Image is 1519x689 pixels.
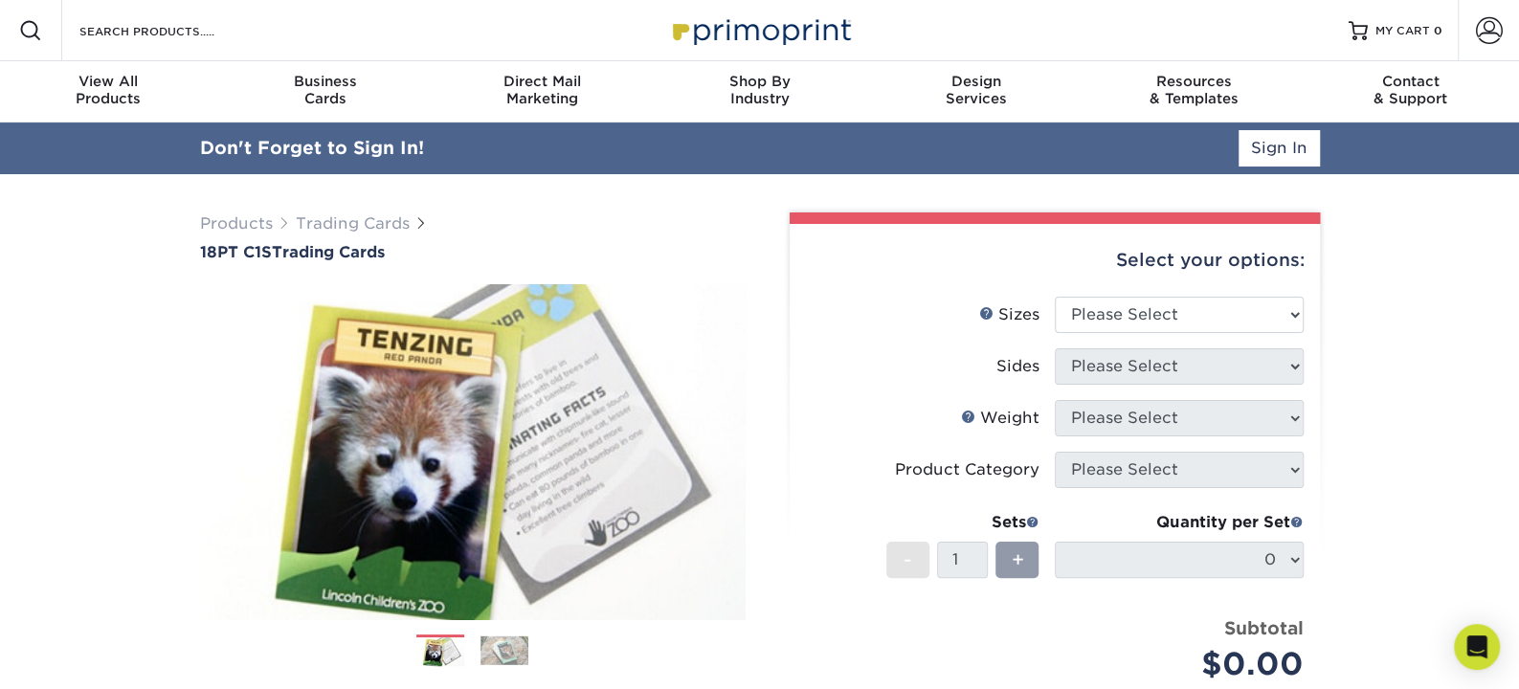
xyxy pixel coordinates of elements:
[996,355,1039,378] div: Sides
[1085,73,1303,107] div: & Templates
[1375,23,1430,39] span: MY CART
[296,214,410,233] a: Trading Cards
[200,135,424,162] div: Don't Forget to Sign In!
[895,458,1039,481] div: Product Category
[868,73,1085,90] span: Design
[1085,61,1303,122] a: Resources& Templates
[200,243,746,261] a: 18PT C1STrading Cards
[1302,73,1519,90] span: Contact
[1069,641,1304,687] div: $0.00
[200,214,273,233] a: Products
[200,243,272,261] span: 18PT C1S
[1454,624,1500,670] div: Open Intercom Messenger
[1434,24,1442,37] span: 0
[1224,617,1304,638] strong: Subtotal
[651,73,868,107] div: Industry
[904,545,912,574] span: -
[217,61,435,122] a: BusinessCards
[200,243,746,261] h1: Trading Cards
[200,263,746,640] img: 18PT C1S 01
[979,303,1039,326] div: Sizes
[217,73,435,90] span: Business
[1302,73,1519,107] div: & Support
[651,61,868,122] a: Shop ByIndustry
[961,407,1039,430] div: Weight
[416,635,464,669] img: Trading Cards 01
[5,631,163,682] iframe: Google Customer Reviews
[868,61,1085,122] a: DesignServices
[434,73,651,90] span: Direct Mail
[1302,61,1519,122] a: Contact& Support
[217,73,435,107] div: Cards
[886,511,1039,534] div: Sets
[434,61,651,122] a: Direct MailMarketing
[434,73,651,107] div: Marketing
[1085,73,1303,90] span: Resources
[1239,130,1320,167] a: Sign In
[78,19,264,42] input: SEARCH PRODUCTS.....
[805,224,1305,297] div: Select your options:
[1055,511,1304,534] div: Quantity per Set
[1011,545,1023,574] span: +
[664,10,856,51] img: Primoprint
[868,73,1085,107] div: Services
[651,73,868,90] span: Shop By
[480,635,528,665] img: Trading Cards 02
